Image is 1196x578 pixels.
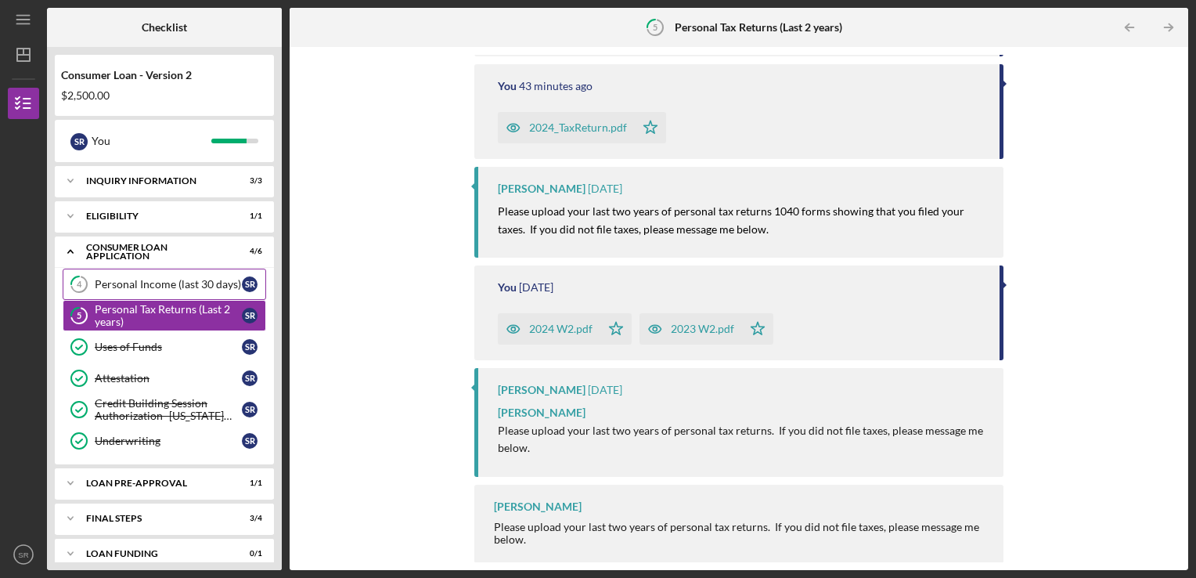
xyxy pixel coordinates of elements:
div: $2,500.00 [61,89,268,102]
div: S R [242,308,258,323]
div: S R [242,433,258,449]
tspan: 5 [653,22,657,32]
div: S R [242,339,258,355]
div: 1 / 1 [234,211,262,221]
div: S R [242,370,258,386]
div: Loan Funding [86,549,223,558]
div: Credit Building Session Authorization- [US_STATE] Only [95,397,242,422]
div: Underwriting [95,435,242,447]
a: UnderwritingSR [63,425,266,457]
div: 3 / 4 [234,514,262,523]
div: You [92,128,211,154]
button: 2024 W2.pdf [498,313,632,345]
button: 2023 W2.pdf [639,313,773,345]
div: Consumer Loan - Version 2 [61,69,268,81]
tspan: 4 [77,280,82,290]
a: Uses of FundsSR [63,331,266,363]
a: Credit Building Session Authorization- [US_STATE] OnlySR [63,394,266,425]
mark: Please upload your last two years of personal tax returns 1040 forms showing that you filed your ... [498,204,967,235]
div: 2024 W2.pdf [529,323,593,335]
span: [PERSON_NAME] [498,406,585,419]
div: You [498,281,517,294]
div: 0 / 1 [234,549,262,558]
div: [PERSON_NAME] [494,500,582,513]
div: Eligibility [86,211,223,221]
div: Attestation [95,372,242,385]
b: Personal Tax Returns (Last 2 years) [675,21,842,34]
div: 4 / 6 [234,247,262,256]
div: S R [70,133,88,150]
div: Please upload your last two years of personal tax returns. If you did not file taxes, please mess... [494,521,989,546]
a: AttestationSR [63,363,266,394]
span: Please upload your last two years of personal tax returns. If you did not file taxes, please mess... [498,424,985,454]
div: S R [242,402,258,417]
div: Inquiry Information [86,176,223,186]
div: FINAL STEPS [86,514,223,523]
div: [PERSON_NAME] [498,384,585,396]
b: Checklist [142,21,187,34]
tspan: 5 [77,311,81,321]
div: Consumer Loan Application [86,243,223,261]
div: [PERSON_NAME] [498,182,585,195]
div: Loan Pre-Approval [86,479,223,488]
div: 1 / 1 [234,479,262,488]
div: Personal Tax Returns (Last 2 years) [95,303,242,328]
div: 3 / 3 [234,176,262,186]
div: Personal Income (last 30 days) [95,278,242,291]
a: 5Personal Tax Returns (Last 2 years)SR [63,300,266,331]
div: Uses of Funds [95,341,242,353]
time: 2025-10-08 21:17 [519,281,553,294]
div: You [498,80,517,92]
text: SR [18,551,28,559]
time: 2025-10-15 14:32 [519,80,593,92]
a: 4Personal Income (last 30 days)SR [63,269,266,300]
div: S R [242,276,258,292]
time: 2025-10-08 20:44 [588,384,622,396]
button: SR [8,539,39,570]
button: 2024_TaxReturn.pdf [498,112,666,143]
div: 2023 W2.pdf [671,323,734,335]
div: 2024_TaxReturn.pdf [529,121,627,134]
time: 2025-10-09 16:52 [588,182,622,195]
